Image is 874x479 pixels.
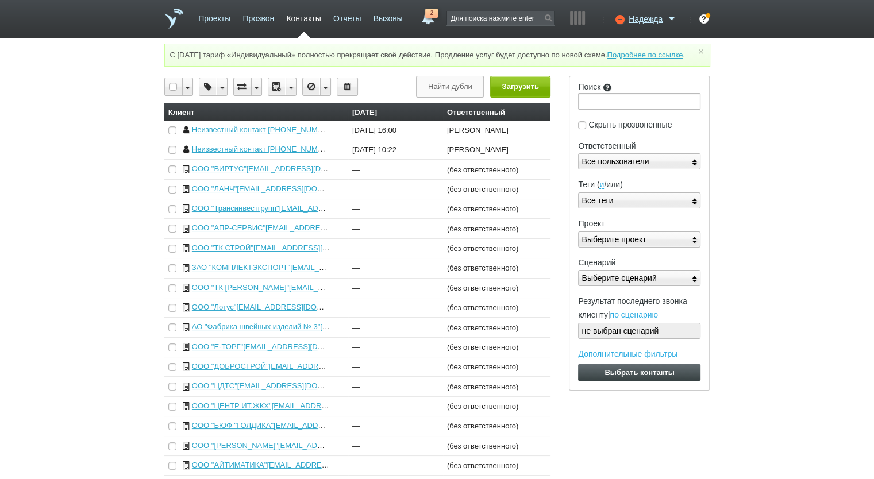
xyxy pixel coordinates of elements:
a: и [599,181,604,189]
label: Сценарий [578,257,700,269]
a: На главную [164,9,183,29]
a: ООО "ЦДТС"[EMAIL_ADDRESS][DOMAIN_NAME] [192,381,364,390]
button: Загрузить [490,76,550,97]
a: ООО "АПР-СЕРВИС"[EMAIL_ADDRESS][DOMAIN_NAME] [192,223,392,232]
a: ООО "ВИРТУС"[EMAIL_ADDRESS][DOMAIN_NAME] [192,164,373,173]
a: Контакты [286,8,321,25]
div: не выбран сценарий [582,323,659,339]
span: (без ответственного) [447,403,518,411]
span: [DATE] 10:22 [352,146,396,154]
span: — [352,324,360,333]
span: (без ответственного) [447,422,518,431]
a: Вызовы [374,8,403,25]
span: — [352,383,360,392]
a: Дополнительные фильтры [578,350,677,358]
a: АО "Фабрика швейных изделий № 3"[EMAIL_ADDRESS][DOMAIN_NAME] [192,322,447,331]
a: ООО "Лотус"[EMAIL_ADDRESS][DOMAIN_NAME] [192,303,363,311]
a: Прозвон [242,8,274,25]
a: ООО "Е-ТОРГ"[EMAIL_ADDRESS][DOMAIN_NAME] [192,342,370,351]
div: Выберите проект [582,232,646,248]
label: Проект [578,218,700,230]
label: Результат последнего звонка [578,295,700,307]
a: ООО "ТК [PERSON_NAME]"[EMAIL_ADDRESS][DOMAIN_NAME] [192,283,416,292]
div: Все пользователи [582,154,649,169]
span: (без ответственного) [447,205,518,214]
span: — [352,442,360,451]
span: [PERSON_NAME] [447,126,509,135]
span: или [606,180,620,189]
span: — [352,304,360,312]
span: — [352,284,360,293]
span: (без ответственного) [447,383,518,392]
div: Выберите сценарий [582,271,656,286]
span: (без ответственного) [447,284,518,293]
span: — [352,225,360,234]
span: — [352,205,360,214]
a: Неизвестный контакт [PHONE_NUMBER] [192,125,335,134]
span: 2 [425,9,438,18]
span: (без ответственного) [447,462,518,470]
div: ? [699,14,709,24]
span: (без ответственного) [447,324,518,333]
span: (без ответственного) [447,245,518,253]
a: ООО "[PERSON_NAME]"[EMAIL_ADDRESS][DOMAIN_NAME] [192,441,405,450]
span: Надежда [629,13,663,25]
a: Неизвестный контакт [PHONE_NUMBER] [192,145,335,153]
span: — [352,264,360,273]
label: Ответственный [578,140,700,152]
a: Проекты [198,8,230,25]
span: ( / ) [597,180,623,189]
span: [PERSON_NAME] [447,146,509,154]
div: Ответственный [447,109,546,116]
a: 2 [417,9,438,22]
span: — [352,245,360,253]
a: ООО "Трансинвестгрупп"[EMAIL_ADDRESS][DOMAIN_NAME] [192,204,406,213]
label: Поиск [578,81,700,109]
span: (без ответственного) [447,225,518,234]
a: Надежда [629,12,678,24]
input: Выбрать контакты [578,364,700,381]
span: [DATE] 16:00 [352,126,396,135]
a: Отчеты [333,8,361,25]
span: — [352,186,360,194]
span: — [352,422,360,431]
span: (без ответственного) [447,343,518,352]
span: (без ответственного) [447,264,518,273]
span: (без ответственного) [447,304,518,312]
label: | [578,309,700,321]
a: ООО "АЙТИМАТИКА"[EMAIL_ADDRESS][DOMAIN_NAME] [192,461,394,469]
span: — [352,343,360,352]
span: (без ответственного) [447,166,518,175]
a: Подробнее по ссылке [607,51,683,59]
div: Все теги [582,193,613,208]
span: — [352,363,360,372]
input: Для поиска нажмите enter [447,11,554,25]
a: по сценарию [610,311,658,319]
label: Скрыть прозвоненные [578,119,700,131]
label: Теги [578,179,700,191]
a: ООО "ДОБРОСТРОЙ"[EMAIL_ADDRESS][DOMAIN_NAME] [192,362,395,370]
span: (без ответственного) [447,442,518,451]
button: Найти дубли [416,76,484,97]
span: — [352,403,360,411]
input: Поиск [578,93,700,109]
div: Клиент [168,109,344,116]
a: ООО "ЛАНЧ"[EMAIL_ADDRESS][DOMAIN_NAME] [192,184,364,193]
a: ООО "ЦЕНТР ИТ.ЖКХ"[EMAIL_ADDRESS][DOMAIN_NAME] [192,401,398,410]
span: клиенту [578,310,607,319]
a: × [695,49,706,54]
span: (без ответственного) [447,186,518,194]
span: (без ответственного) [447,363,518,372]
a: ООО "ТК СТРОЙ"[EMAIL_ADDRESS][DOMAIN_NAME] [192,244,380,252]
div: С [DATE] тариф «Индивидуальный» полностью прекращает своё действие. Продление услуг будет доступн... [164,44,710,67]
a: ЗАО "КОМПЛЕКТЭКСПОРТ"[EMAIL_ADDRESS][DOMAIN_NAME] [192,263,417,272]
span: — [352,166,360,175]
a: ООО "БЮФ "ГОЛДИКА"[EMAIL_ADDRESS][DOMAIN_NAME] [192,421,400,430]
span: — [352,462,360,470]
div: [DATE] [352,109,438,116]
